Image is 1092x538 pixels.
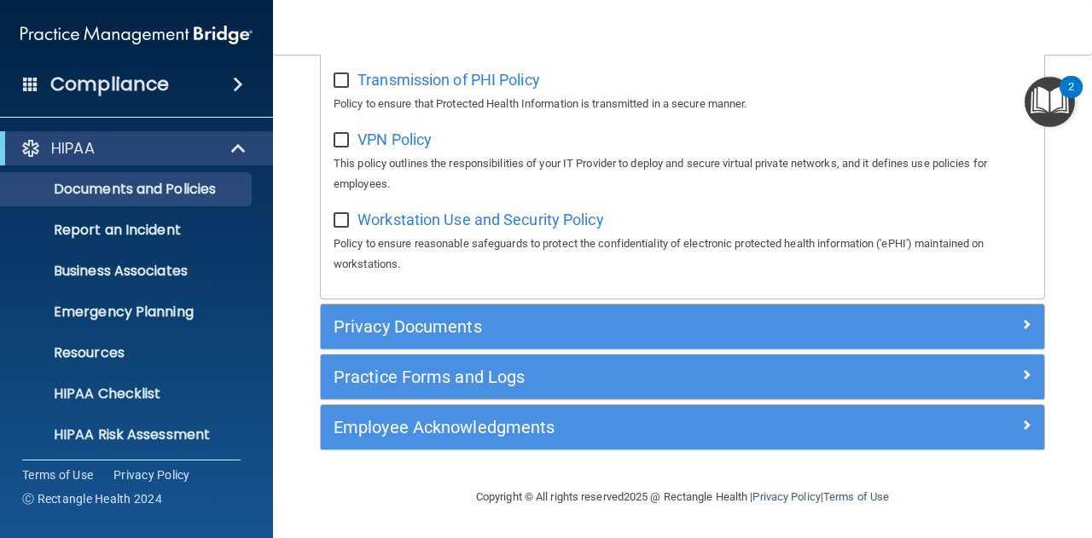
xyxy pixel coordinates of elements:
span: Ⓒ Rectangle Health 2024 [22,490,162,507]
a: HIPAA [20,138,247,159]
h5: Employee Acknowledgments [334,418,851,437]
p: HIPAA Risk Assessment [11,426,244,443]
span: Workstation Use and Security Policy [357,211,604,229]
a: Privacy Policy [752,490,820,503]
a: Employee Acknowledgments [334,414,1031,441]
button: Open Resource Center, 2 new notifications [1025,77,1075,127]
h5: Privacy Documents [334,317,851,336]
h5: Practice Forms and Logs [334,367,851,386]
a: Terms of Use [22,466,93,483]
p: Emergency Planning [11,304,244,321]
p: Documents and Policies [11,181,244,198]
img: PMB logo [20,18,253,52]
div: 2 [1068,87,1074,109]
a: Privacy Documents [334,313,1031,340]
span: Transmission of PHI Policy [357,71,540,89]
div: Copyright © All rights reserved 2025 @ Rectangle Health | | [371,470,994,524]
a: Privacy Policy [113,466,190,483]
a: Terms of Use [823,490,889,503]
p: Business Associates [11,263,244,280]
p: This policy outlines the responsibilities of your IT Provider to deploy and secure virtual privat... [334,153,1031,194]
a: Practice Forms and Logs [334,363,1031,390]
span: VPN Policy [357,130,432,148]
p: HIPAA Checklist [11,385,244,402]
h4: Compliance [50,72,169,96]
p: HIPAA [51,138,95,159]
p: Report an Incident [11,222,244,239]
p: Policy to ensure that Protected Health Information is transmitted in a secure manner. [334,94,1031,114]
p: Policy to ensure reasonable safeguards to protect the confidentiality of electronic protected hea... [334,234,1031,275]
p: Resources [11,344,244,362]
